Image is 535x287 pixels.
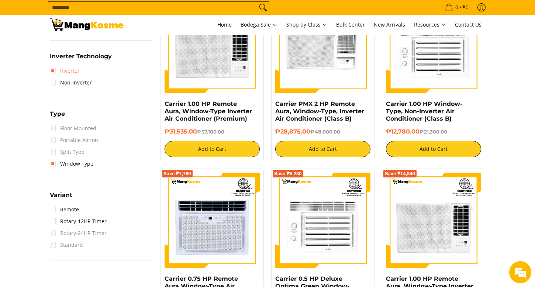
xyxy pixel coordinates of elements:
div: Chat with us now [38,41,124,51]
a: Bulk Center [332,15,369,35]
img: Carrier 0.5 HP Deluxe Optima Green Window-Type, Non-Inverter Air Conditioner (Class B) [275,173,370,268]
div: Minimize live chat window [121,4,139,21]
del: ₱21,300.00 [420,129,447,135]
a: New Arrivals [370,15,409,35]
span: Resources [414,20,446,30]
a: Home [214,15,235,35]
a: Window Type [50,158,93,170]
span: Shop by Class [286,20,327,30]
span: Bulk Center [336,21,365,28]
span: New Arrivals [374,21,405,28]
summary: Open [50,111,65,122]
a: Remote [50,204,79,215]
span: Inverter Technology [50,53,112,59]
h6: ₱28,875.00 [275,128,370,135]
a: Carrier 1.00 HP Window-Type, Non-Inverter Air Conditioner (Class B) [386,100,462,122]
span: ₱0 [461,5,470,10]
span: Standard [50,239,83,251]
img: Bodega Sale Aircon l Mang Kosme: Home Appliances Warehouse Sale Window Type [50,18,124,31]
span: Save ₱7,760 [163,172,191,176]
span: Floor Mounted [50,122,96,134]
a: Rotary-12HR Timer [50,215,107,227]
span: 0 [454,5,459,10]
img: Carrier 1.00 HP Remote Aura, Window-Type Inverter Air Conditioner (Class B) [386,173,481,268]
button: Search [257,2,269,13]
a: Non-Inverter [50,77,92,89]
span: We're online! [43,93,102,167]
nav: Main Menu [131,15,485,35]
a: Bodega Sale [237,15,281,35]
span: Rotary-24HR Timer [50,227,107,239]
a: Shop by Class [283,15,331,35]
a: Resources [410,15,450,35]
del: ₱37,100.00 [197,129,224,135]
span: • [443,3,471,11]
button: Add to Cart [275,141,370,157]
span: Type [50,111,65,117]
span: Bodega Sale [241,20,277,30]
span: Save ₱5,280 [274,172,302,176]
img: Carrier 0.75 HP Remote Aura Window-Type Air Conditioner (Class B) [165,173,260,268]
a: Carrier 1.00 HP Remote Aura, Window-Type Inverter Air Conditioner (Premium) [165,100,252,122]
a: Contact Us [451,15,485,35]
h6: ₱31,535.00 [165,128,260,135]
summary: Open [50,192,72,204]
a: Carrier PMX 2 HP Remote Aura, Window-Type, Inverter Air Conditioner (Class B) [275,100,364,122]
span: Portable Aircon [50,134,98,146]
del: ₱48,000.00 [310,129,340,135]
span: Split Type [50,146,84,158]
button: Add to Cart [165,141,260,157]
span: Contact Us [455,21,481,28]
span: Variant [50,192,72,198]
textarea: Type your message and hit 'Enter' [4,201,141,227]
summary: Open [50,53,112,65]
a: Inverter [50,65,80,77]
button: Add to Cart [386,141,481,157]
span: Home [217,21,232,28]
span: Save ₱14,840 [385,172,415,176]
h6: ₱12,780.00 [386,128,481,135]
